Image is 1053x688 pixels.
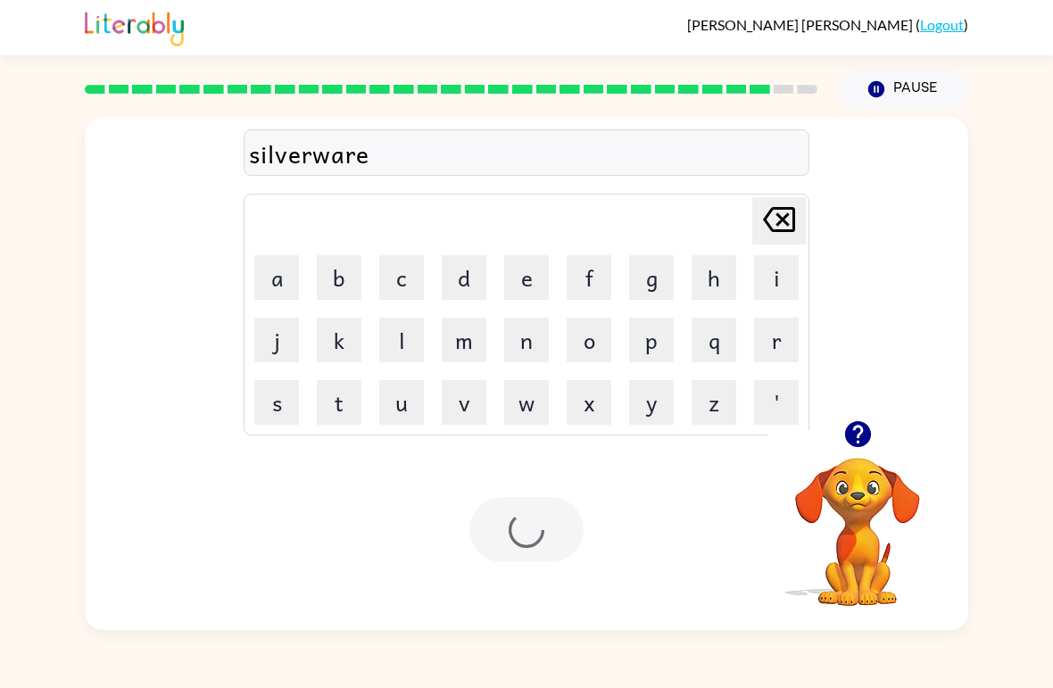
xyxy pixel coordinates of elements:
button: g [629,255,674,300]
button: d [442,255,486,300]
span: [PERSON_NAME] [PERSON_NAME] [687,16,916,33]
button: z [692,380,736,425]
button: p [629,318,674,362]
button: n [504,318,549,362]
button: f [567,255,611,300]
button: w [504,380,549,425]
button: i [754,255,799,300]
button: u [379,380,424,425]
button: l [379,318,424,362]
button: x [567,380,611,425]
button: h [692,255,736,300]
button: m [442,318,486,362]
button: Pause [839,69,968,110]
div: silverware [249,135,804,172]
video: Your browser must support playing .mp4 files to use Literably. Please try using another browser. [768,430,947,609]
button: j [254,318,299,362]
button: r [754,318,799,362]
button: v [442,380,486,425]
button: y [629,380,674,425]
button: e [504,255,549,300]
button: o [567,318,611,362]
button: a [254,255,299,300]
button: c [379,255,424,300]
a: Logout [920,16,964,33]
img: Literably [85,7,184,46]
button: s [254,380,299,425]
button: ' [754,380,799,425]
button: b [317,255,361,300]
button: q [692,318,736,362]
button: t [317,380,361,425]
button: k [317,318,361,362]
div: ( ) [687,16,968,33]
